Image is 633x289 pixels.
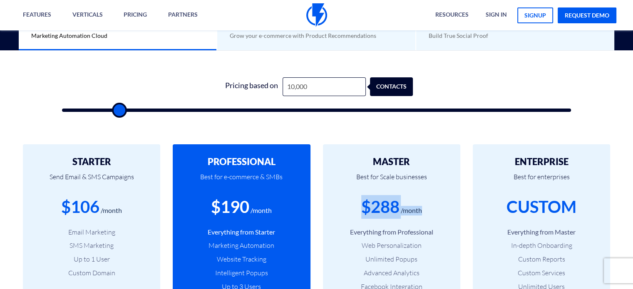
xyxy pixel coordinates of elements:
[185,227,298,237] li: Everything from Starter
[35,241,148,250] li: SMS Marketing
[35,254,148,264] li: Up to 1 User
[335,254,448,264] li: Unlimited Popups
[485,241,598,250] li: In-depth Onboarding
[335,227,448,237] li: Everything from Professional
[558,7,616,23] a: request demo
[220,77,283,96] div: Pricing based on
[185,254,298,264] li: Website Tracking
[335,157,448,167] h2: MASTER
[485,227,598,237] li: Everything from Master
[335,241,448,250] li: Web Personalization
[35,157,148,167] h2: STARTER
[31,32,107,39] span: Marketing Automation Cloud
[401,206,422,215] div: /month
[230,32,376,39] span: Grow your e-commerce with Product Recommendations
[485,254,598,264] li: Custom Reports
[374,77,417,96] div: contacts
[211,195,249,219] div: $190
[101,206,122,215] div: /month
[335,167,448,195] p: Best for Scale businesses
[35,268,148,278] li: Custom Domain
[485,167,598,195] p: Best for enterprises
[185,167,298,195] p: Best for e-commerce & SMBs
[361,195,400,219] div: $288
[335,268,448,278] li: Advanced Analytics
[35,227,148,237] li: Email Marketing
[485,268,598,278] li: Custom Services
[35,167,148,195] p: Send Email & SMS Campaigns
[429,32,488,39] span: Build True Social Proof
[485,157,598,167] h2: ENTERPRISE
[185,268,298,278] li: Intelligent Popups
[61,195,99,219] div: $106
[185,241,298,250] li: Marketing Automation
[517,7,553,23] a: signup
[251,206,272,215] div: /month
[185,157,298,167] h2: PROFESSIONAL
[506,195,576,219] div: CUSTOM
